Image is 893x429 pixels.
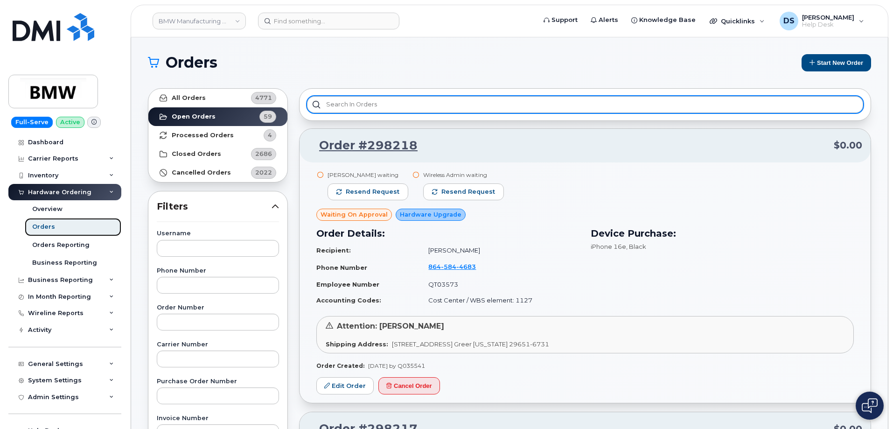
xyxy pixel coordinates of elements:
span: Orders [166,56,217,70]
strong: Closed Orders [172,150,221,158]
a: Cancelled Orders2022 [148,163,287,182]
button: Start New Order [802,54,871,71]
h3: Device Purchase: [591,226,854,240]
label: Phone Number [157,268,279,274]
input: Search in orders [307,96,863,113]
button: Cancel Order [378,377,440,394]
strong: Cancelled Orders [172,169,231,176]
a: 8645844683 [428,263,487,270]
span: 2686 [255,149,272,158]
strong: Recipient: [316,246,351,254]
strong: Order Created: [316,362,364,369]
a: Order #298218 [308,137,418,154]
td: QT03573 [420,276,579,293]
span: 2022 [255,168,272,177]
span: 4 [268,131,272,140]
strong: Processed Orders [172,132,234,139]
strong: Phone Number [316,264,367,271]
a: Open Orders59 [148,107,287,126]
span: Resend request [346,188,399,196]
span: 4683 [456,263,476,270]
span: 864 [428,263,476,270]
span: , Black [626,243,646,250]
span: Filters [157,200,272,213]
a: All Orders4771 [148,89,287,107]
strong: Accounting Codes: [316,296,381,304]
strong: Shipping Address: [326,340,388,348]
span: iPhone 16e [591,243,626,250]
span: $0.00 [834,139,862,152]
a: Edit Order [316,377,374,394]
span: Waiting On Approval [321,210,388,219]
strong: All Orders [172,94,206,102]
span: [DATE] by Q035541 [368,362,425,369]
strong: Open Orders [172,113,216,120]
label: Purchase Order Number [157,379,279,385]
td: [PERSON_NAME] [420,242,579,259]
span: 4771 [255,93,272,102]
span: Hardware Upgrade [400,210,461,219]
div: [PERSON_NAME] waiting [328,171,408,179]
a: Closed Orders2686 [148,145,287,163]
span: [STREET_ADDRESS] Greer [US_STATE] 29651-6731 [392,340,549,348]
span: 584 [441,263,456,270]
label: Invoice Number [157,415,279,422]
div: Wireless Admin waiting [423,171,504,179]
h3: Order Details: [316,226,579,240]
button: Resend request [328,183,408,200]
button: Resend request [423,183,504,200]
a: Processed Orders4 [148,126,287,145]
span: Attention: [PERSON_NAME] [337,322,444,331]
span: 59 [264,112,272,121]
img: Open chat [862,398,878,413]
td: Cost Center / WBS element: 1127 [420,292,579,309]
span: Resend request [441,188,495,196]
label: Username [157,231,279,237]
strong: Employee Number [316,281,379,288]
label: Order Number [157,305,279,311]
label: Carrier Number [157,342,279,348]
